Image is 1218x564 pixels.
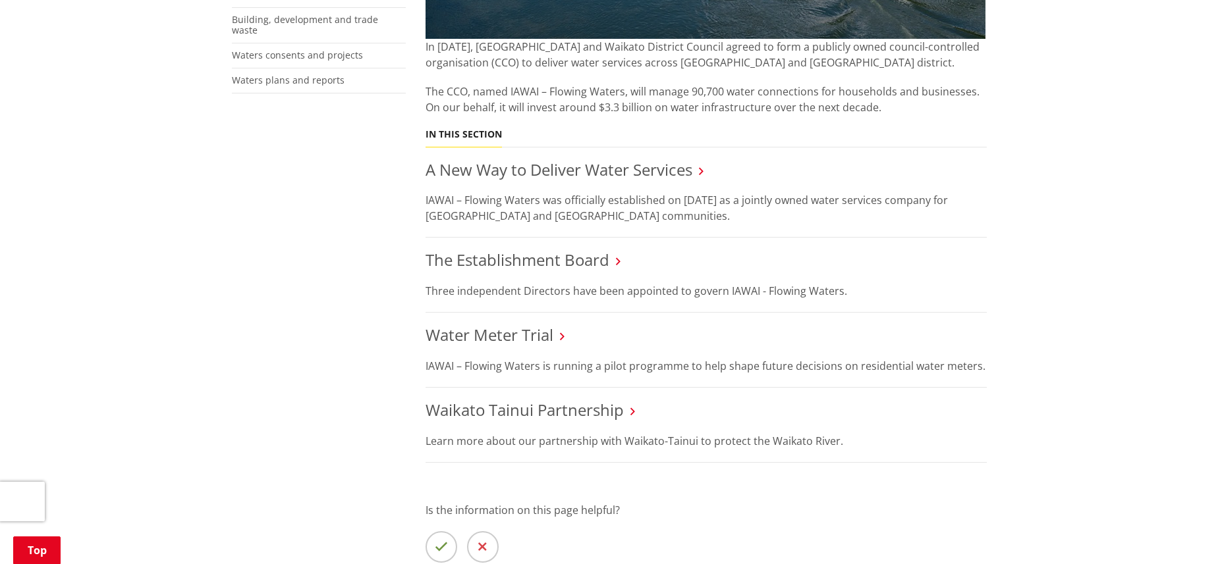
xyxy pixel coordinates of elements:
a: A New Way to Deliver Water Services [426,159,692,180]
a: Waters consents and projects [232,49,363,61]
p: In [DATE], [GEOGRAPHIC_DATA] and Waikato District Council agreed to form a publicly owned council... [426,39,987,70]
a: The Establishment Board [426,249,609,270]
h5: In this section [426,129,502,140]
p: IAWAI – Flowing Waters was officially established on [DATE] as a jointly owned water services com... [426,192,987,224]
p: Is the information on this page helpful? [426,502,987,518]
p: Three independent Directors have been appointed to govern IAWAI - Flowing Waters. [426,283,987,299]
a: Top [13,536,61,564]
p: Learn more about our partnership with Waikato-Tainui to protect the Waikato River. [426,433,987,449]
iframe: Messenger Launcher [1157,509,1205,556]
p: IAWAI – Flowing Waters is running a pilot programme to help shape future decisions on residential... [426,358,987,374]
a: Building, development and trade waste [232,13,378,37]
a: Water Meter Trial [426,324,553,346]
a: Waters plans and reports [232,74,345,86]
p: The CCO, named IAWAI – Flowing Waters, will manage 90,700 water connections for households and bu... [426,84,987,115]
a: Waikato Tainui Partnership [426,399,624,421]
